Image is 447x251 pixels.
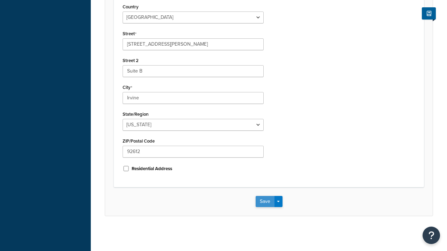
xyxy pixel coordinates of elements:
label: State/Region [123,112,148,117]
label: ZIP/Postal Code [123,138,155,144]
button: Open Resource Center [423,227,440,244]
label: Residential Address [132,166,172,172]
label: City [123,85,132,90]
button: Show Help Docs [422,7,436,20]
label: Street 2 [123,58,139,63]
label: Country [123,4,139,9]
label: Street [123,31,137,37]
button: Save [256,196,274,207]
